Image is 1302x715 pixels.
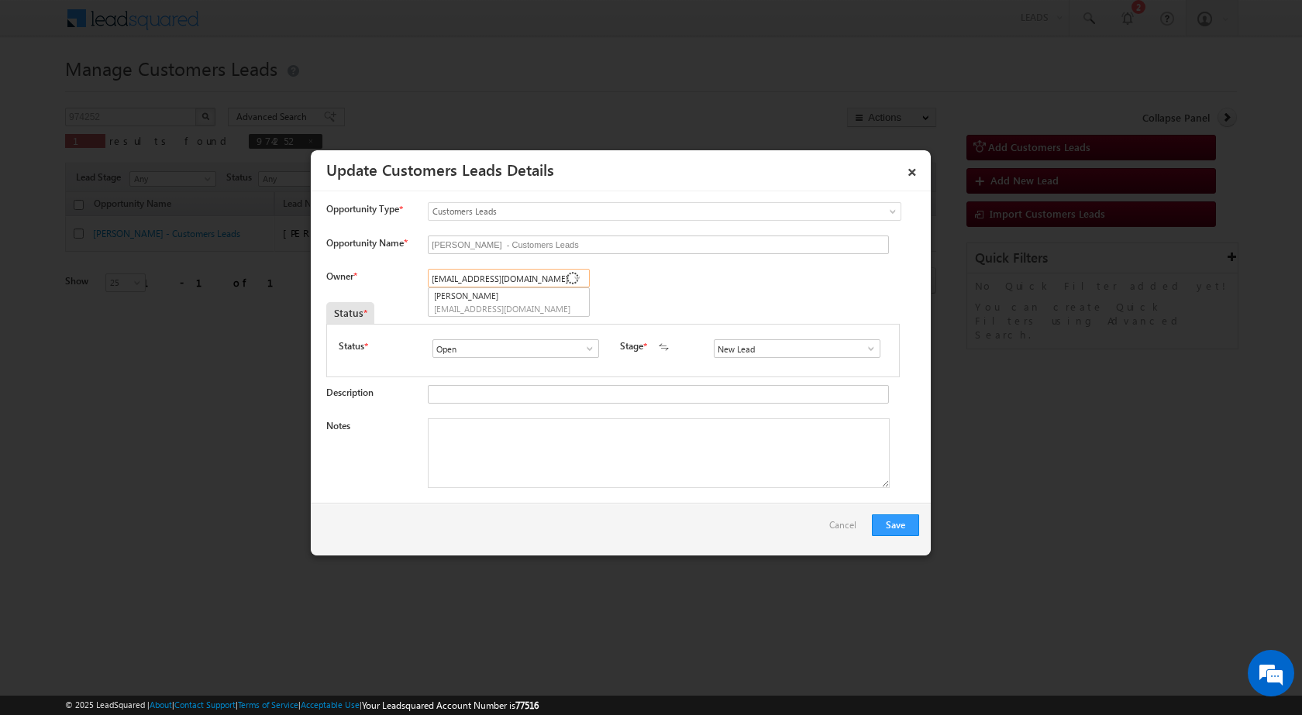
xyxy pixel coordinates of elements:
[428,202,901,221] a: Customers Leads
[429,205,838,218] span: Customers Leads
[20,143,283,464] textarea: Type your message and hit 'Enter'
[434,303,573,315] span: [EMAIL_ADDRESS][DOMAIN_NAME]
[65,698,539,713] span: © 2025 LeadSquared | | | | |
[857,341,877,356] a: Show All Items
[432,339,599,358] input: Type to Search
[714,339,880,358] input: Type to Search
[515,700,539,711] span: 77516
[211,477,281,498] em: Start Chat
[26,81,65,101] img: d_60004797649_company_0_60004797649
[326,387,374,398] label: Description
[428,269,590,287] input: Type to Search
[254,8,291,45] div: Minimize live chat window
[326,237,407,249] label: Opportunity Name
[339,339,364,353] label: Status
[326,270,356,282] label: Owner
[829,514,864,544] a: Cancel
[238,700,298,710] a: Terms of Service
[872,514,919,536] button: Save
[576,341,595,356] a: Show All Items
[301,700,360,710] a: Acceptable Use
[326,158,554,180] a: Update Customers Leads Details
[567,270,587,286] a: Show All Items
[81,81,260,101] div: Chat with us now
[362,700,539,711] span: Your Leadsquared Account Number is
[326,420,350,431] label: Notes
[326,302,374,324] div: Status
[174,700,236,710] a: Contact Support
[429,288,589,316] a: [PERSON_NAME]
[326,202,399,216] span: Opportunity Type
[150,700,172,710] a: About
[620,339,643,353] label: Stage
[899,156,925,183] a: ×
